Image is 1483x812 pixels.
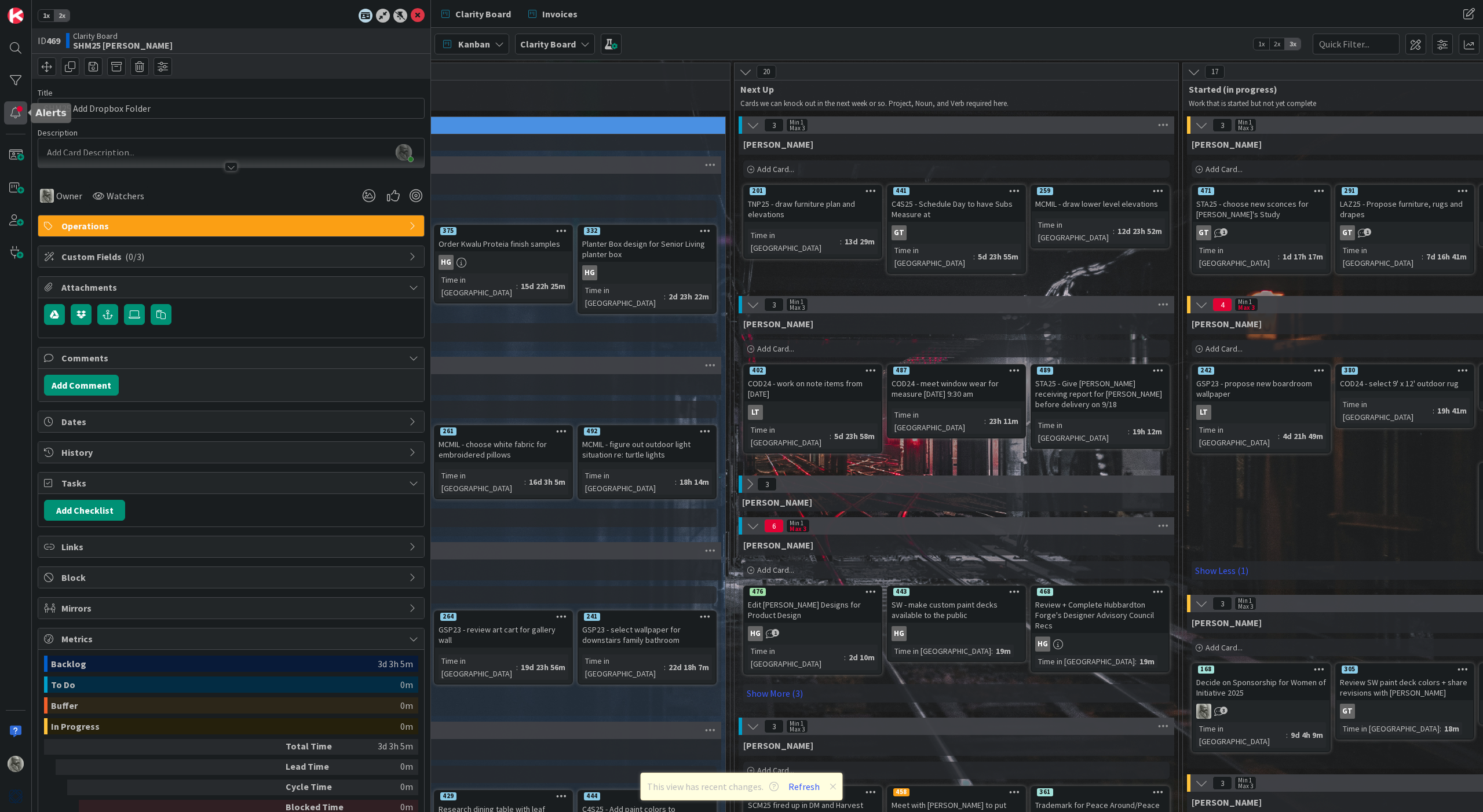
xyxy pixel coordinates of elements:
div: 7d 16h 41m [1423,250,1470,263]
div: Min 1 [1238,119,1252,125]
div: Min 1 [790,520,803,526]
div: 361 [1037,788,1053,796]
img: PA [1196,704,1211,719]
div: Time in [GEOGRAPHIC_DATA] [1340,722,1440,735]
div: Decide on Sponsorship for Women of Initiative 2025 [1193,675,1329,700]
div: 5d 23h 55m [975,250,1021,263]
a: Show More (3) [743,684,1170,703]
div: HG [579,265,715,280]
a: 492MCMIL - figure out outdoor light situation re: turtle lightsTime in [GEOGRAPHIC_DATA]:18h 14m [578,425,717,499]
span: ID [38,34,60,47]
img: z2ljhaFx2XcmKtHH0XDNUfyWuC31CjDO.png [396,144,412,160]
div: 13d 29m [842,235,878,248]
div: 380 [1342,367,1358,375]
div: 444 [584,792,600,800]
div: Time in [GEOGRAPHIC_DATA] [1196,722,1286,748]
span: : [1422,250,1423,263]
div: 18m [1441,722,1462,735]
div: Max 3 [1238,603,1253,609]
span: Invoices [542,7,578,21]
span: 20 [757,65,776,79]
div: Time in [GEOGRAPHIC_DATA] [439,273,516,299]
a: 261MCMIL - choose white fabric for embroidered pillowsTime in [GEOGRAPHIC_DATA]:16d 3h 5m [434,425,573,499]
span: : [1440,722,1441,735]
div: Buffer [51,697,400,714]
span: Block [61,570,403,584]
div: 441 [893,187,909,195]
div: GT [1340,225,1355,240]
div: Review + Complete Hubbardton Forge's Designer Advisory Council Recs [1032,597,1168,633]
div: 489 [1032,365,1168,376]
span: : [1278,250,1280,263]
a: 264GSP23 - review art cart for gallery wallTime in [GEOGRAPHIC_DATA]:19d 23h 56m [434,610,573,685]
div: 19h 41m [1434,404,1470,417]
div: 168 [1198,665,1214,674]
div: HG [744,626,881,641]
img: Visit kanbanzone.com [8,8,24,24]
a: 242GSP23 - propose new boardroom wallpaperLTTime in [GEOGRAPHIC_DATA]:4d 21h 49m [1192,364,1331,453]
div: Backlog [51,656,378,672]
div: 291 [1336,186,1473,196]
div: HG [582,265,597,280]
div: 241 [579,612,715,622]
div: 305Review SW paint deck colors + share revisions with [PERSON_NAME] [1336,664,1473,700]
span: Mirrors [61,601,403,615]
div: 2d 10m [846,651,878,664]
div: 15d 22h 25m [518,280,568,292]
span: 1 [1220,228,1228,236]
span: : [1135,655,1137,668]
div: Time in [GEOGRAPHIC_DATA] [748,645,844,670]
div: 468 [1032,587,1168,597]
div: 242GSP23 - propose new boardroom wallpaper [1193,365,1329,401]
div: Order Kwalu Proteia finish samples [435,236,572,251]
span: Tasks [61,476,403,490]
div: LT [1193,405,1329,420]
div: 264GSP23 - review art cart for gallery wall [435,612,572,648]
div: Min 1 [1238,299,1252,305]
div: HG [439,255,454,270]
input: Quick Filter... [1313,34,1400,54]
span: Add Card... [1206,642,1243,653]
div: 332 [579,226,715,236]
div: GT [1193,225,1329,240]
div: Edit [PERSON_NAME] Designs for Product Design [744,597,881,623]
span: Comments [61,351,403,365]
div: GSP23 - propose new boardroom wallpaper [1193,376,1329,401]
div: 264 [435,612,572,622]
div: STA25 - choose new sconces for [PERSON_NAME]'s Study [1193,196,1329,222]
div: TNP25 - draw furniture plan and elevations [744,196,881,222]
span: 2x [54,10,70,21]
div: Time in [GEOGRAPHIC_DATA] [439,469,524,495]
div: 492MCMIL - figure out outdoor light situation re: turtle lights [579,426,715,462]
span: Clarity Board [73,31,173,41]
div: 429 [435,791,572,802]
span: 6 [764,519,784,533]
div: COD24 - meet window wear for measure [DATE] 9:30 am [888,376,1025,401]
div: 242 [1198,367,1214,375]
a: 487COD24 - meet window wear for measure [DATE] 9:30 amTime in [GEOGRAPHIC_DATA]:23h 11m [887,364,1026,438]
a: 489STA25 - Give [PERSON_NAME] receiving report for [PERSON_NAME] before delivery on 9/18Time in [... [1031,364,1170,449]
div: 458 [893,788,909,796]
div: Time in [GEOGRAPHIC_DATA] [748,229,840,254]
span: : [516,280,518,292]
div: 468 [1037,588,1053,596]
div: 443 [893,588,909,596]
a: Clarity Board [434,3,518,24]
div: 489 [1037,367,1053,375]
span: Add Card... [1206,164,1243,174]
div: 487 [888,365,1025,376]
div: STA25 - Give [PERSON_NAME] receiving report for [PERSON_NAME] before delivery on 9/18 [1032,376,1168,412]
a: 468Review + Complete Hubbardton Forge's Designer Advisory Council RecsHGTime in [GEOGRAPHIC_DATA]... [1031,586,1170,672]
span: 1x [1254,38,1269,50]
span: Next Up [740,83,1164,95]
div: MCMIL - figure out outdoor light situation re: turtle lights [579,437,715,462]
span: 1 [1364,228,1371,236]
a: 402COD24 - work on note items from [DATE]LTTime in [GEOGRAPHIC_DATA]:5d 23h 58m [743,364,882,453]
div: HG [748,626,763,641]
div: 259 [1037,187,1053,195]
div: 471 [1193,186,1329,196]
div: 305 [1336,664,1473,675]
span: Add Card... [757,343,794,354]
span: : [830,430,831,442]
div: 380 [1336,365,1473,376]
